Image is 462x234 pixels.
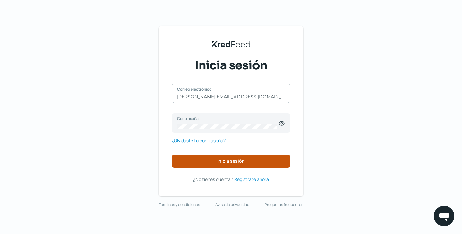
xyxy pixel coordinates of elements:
span: ¿No tienes cuenta? [193,176,233,182]
a: Aviso de privacidad [215,201,249,208]
label: Contraseña [177,116,278,121]
a: Términos y condiciones [159,201,200,208]
a: ¿Olvidaste tu contraseña? [172,136,226,144]
span: Inicia sesión [217,159,245,163]
a: Regístrate ahora [234,175,269,183]
span: Inicia sesión [195,57,267,74]
label: Correo electrónico [177,86,278,92]
button: Inicia sesión [172,155,290,168]
a: Preguntas frecuentes [265,201,303,208]
img: chatIcon [438,210,450,222]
